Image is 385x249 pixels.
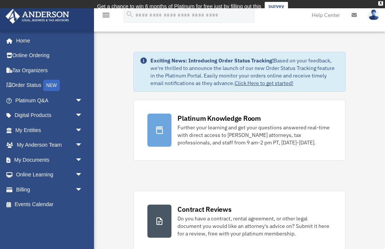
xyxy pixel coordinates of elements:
[5,197,94,212] a: Events Calendar
[150,57,339,87] div: Based on your feedback, we're thrilled to announce the launch of our new Order Status Tracking fe...
[97,2,261,11] div: Get a chance to win 6 months of Platinum for free just by filling out this
[5,48,94,63] a: Online Ordering
[5,182,94,197] a: Billingarrow_drop_down
[75,167,90,183] span: arrow_drop_down
[378,1,383,6] div: close
[177,114,261,123] div: Platinum Knowledge Room
[75,108,90,123] span: arrow_drop_down
[3,9,71,24] img: Anderson Advisors Platinum Portal
[102,11,111,20] i: menu
[5,93,94,108] a: Platinum Q&Aarrow_drop_down
[75,138,90,153] span: arrow_drop_down
[150,57,274,64] strong: Exciting News: Introducing Order Status Tracking!
[133,100,345,161] a: Platinum Knowledge Room Further your learning and get your questions answered real-time with dire...
[5,78,94,93] a: Order StatusNEW
[5,167,94,182] a: Online Learningarrow_drop_down
[75,93,90,108] span: arrow_drop_down
[5,33,90,48] a: Home
[368,9,379,20] img: User Pic
[75,123,90,138] span: arrow_drop_down
[177,124,331,146] div: Further your learning and get your questions answered real-time with direct access to [PERSON_NAM...
[5,152,94,167] a: My Documentsarrow_drop_down
[126,10,134,18] i: search
[177,205,231,214] div: Contract Reviews
[5,138,94,153] a: My Anderson Teamarrow_drop_down
[5,108,94,123] a: Digital Productsarrow_drop_down
[75,152,90,168] span: arrow_drop_down
[5,63,94,78] a: Tax Organizers
[43,80,60,91] div: NEW
[75,182,90,197] span: arrow_drop_down
[265,2,288,11] a: survey
[235,80,293,87] a: Click Here to get started!
[177,215,331,237] div: Do you have a contract, rental agreement, or other legal document you would like an attorney's ad...
[102,13,111,20] a: menu
[5,123,94,138] a: My Entitiesarrow_drop_down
